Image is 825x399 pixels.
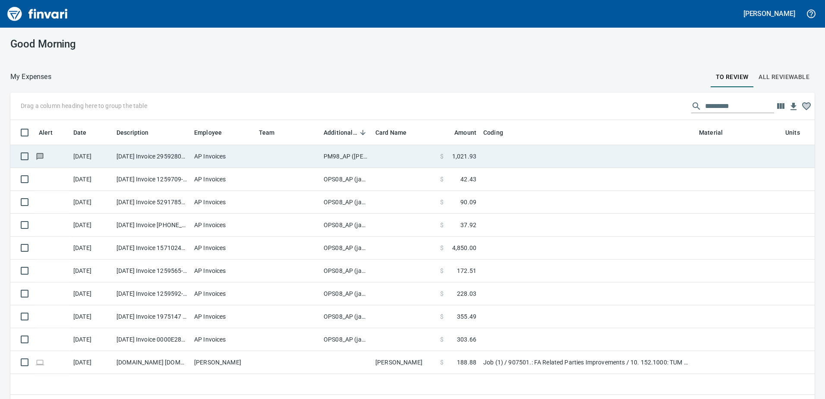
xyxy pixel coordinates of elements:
td: [DATE] Invoice 5291785509 from Vestis (1-10070) [113,191,191,214]
span: Additional Reviewer [324,127,368,138]
span: 303.66 [457,335,476,344]
td: OPS08_AP (janettep, samr) [320,282,372,305]
td: OPS08_AP (janettep, samr) [320,191,372,214]
span: $ [440,335,444,344]
td: [DATE] [70,214,113,237]
td: [DATE] Invoice 157102466 from [PERSON_NAME][GEOGRAPHIC_DATA] (1-38594) [113,237,191,260]
td: [DATE] [70,260,113,282]
td: [DATE] [70,282,113,305]
span: 228.03 [457,289,476,298]
span: 188.88 [457,358,476,367]
span: 90.09 [460,198,476,206]
td: [DOMAIN_NAME] [DOMAIN_NAME][URL] WA [113,351,191,374]
button: Column choices favorited. Click to reset to default [800,100,813,113]
td: [DATE] Invoice 1975147 from [PERSON_NAME] Co (1-23227) [113,305,191,328]
span: Employee [194,127,222,138]
td: [DATE] Invoice 0000E28842415 from UPS (1-30551) [113,328,191,351]
span: Description [117,127,149,138]
button: [PERSON_NAME] [741,7,797,20]
td: AP Invoices [191,328,255,351]
span: Amount [443,127,476,138]
span: Card Name [375,127,406,138]
nav: breadcrumb [10,72,51,82]
span: $ [440,152,444,161]
span: 355.49 [457,312,476,321]
span: Alert [39,127,53,138]
span: $ [440,198,444,206]
td: PM98_AP ([PERSON_NAME], [PERSON_NAME]) [320,145,372,168]
span: Card Name [375,127,418,138]
span: 1,021.93 [452,152,476,161]
td: AP Invoices [191,305,255,328]
td: [DATE] [70,191,113,214]
td: [PERSON_NAME] [191,351,255,374]
td: [DATE] [70,237,113,260]
span: 172.51 [457,266,476,275]
td: [DATE] [70,168,113,191]
td: [DATE] Invoice [PHONE_NUMBER] 1025 from [PERSON_NAME] Public Utilities (1-10204) [113,214,191,237]
td: AP Invoices [191,237,255,260]
span: 42.43 [460,175,476,184]
td: AP Invoices [191,168,255,191]
td: [DATE] Invoice 1259565-0 from OPNW - Office Products Nationwide (1-29901) [113,260,191,282]
span: Coding [483,127,514,138]
img: Finvari [5,3,70,24]
td: [DATE] [70,328,113,351]
td: [DATE] [70,351,113,374]
span: $ [440,221,444,229]
span: Material [699,127,723,138]
td: OPS08_AP (janettep, samr) [320,237,372,260]
span: $ [440,312,444,321]
span: Alert [39,127,64,138]
span: $ [440,289,444,298]
td: [DATE] Invoice 1259709-0 from OPNW - Office Products Nationwide (1-29901) [113,168,191,191]
td: OPS08_AP (janettep, samr) [320,168,372,191]
span: To Review [716,72,749,82]
td: AP Invoices [191,145,255,168]
p: My Expenses [10,72,51,82]
td: [DATE] [70,145,113,168]
td: AP Invoices [191,282,255,305]
td: AP Invoices [191,260,255,282]
td: OPS08_AP (janettep, samr) [320,260,372,282]
span: Material [699,127,734,138]
td: AP Invoices [191,214,255,237]
td: Job (1) / 907501.: FA Related Parties Improvements / 10. 152.1000: TUM Misc. Projects / 3: Material [480,351,696,374]
span: Date [73,127,87,138]
span: Date [73,127,98,138]
td: [PERSON_NAME] [372,351,437,374]
span: Employee [194,127,233,138]
td: [DATE] [70,305,113,328]
td: OPS08_AP (janettep, samr) [320,214,372,237]
button: Download table [787,100,800,113]
span: Amount [454,127,476,138]
h5: [PERSON_NAME] [743,9,795,18]
span: Team [259,127,275,138]
span: $ [440,175,444,184]
span: Description [117,127,160,138]
td: AP Invoices [191,191,255,214]
span: $ [440,358,444,367]
td: OPS08_AP (janettep, samr) [320,305,372,328]
td: OPS08_AP (janettep, samr) [320,328,372,351]
button: Choose columns to display [774,100,787,113]
span: $ [440,244,444,252]
span: All Reviewable [759,72,809,82]
p: Drag a column heading here to group the table [21,101,147,110]
span: Units [785,127,800,138]
span: Online transaction [35,359,44,365]
span: Coding [483,127,503,138]
span: 37.92 [460,221,476,229]
h3: Good Morning [10,38,265,50]
span: Units [785,127,811,138]
span: Additional Reviewer [324,127,357,138]
td: [DATE] Invoice 1259592-0 from OPNW - Office Products Nationwide (1-29901) [113,282,191,305]
span: Has messages [35,153,44,159]
span: $ [440,266,444,275]
span: 4,850.00 [452,244,476,252]
span: Team [259,127,286,138]
td: [DATE] Invoice 29592802 from [PERSON_NAME] Hvac Services Inc (1-10453) [113,145,191,168]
